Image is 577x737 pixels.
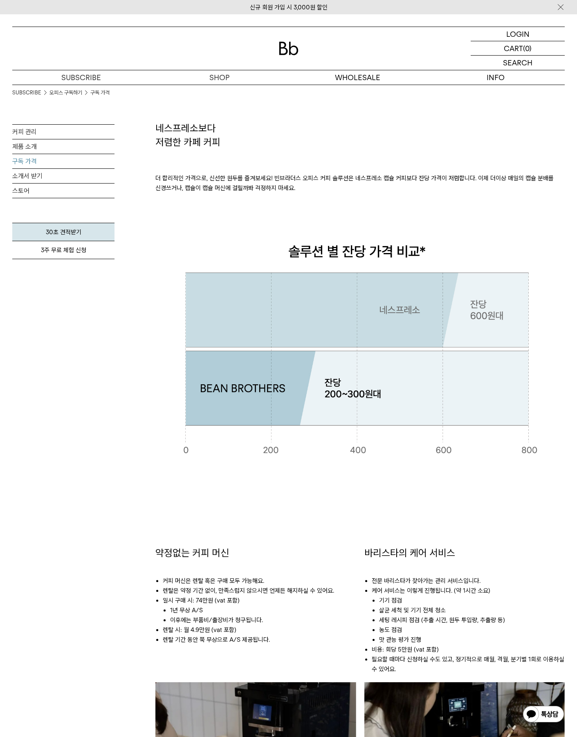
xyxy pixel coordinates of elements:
[163,635,356,645] li: 렌탈 기간 동안 쭉 무상으로 A/S 제공됩니다.
[372,645,565,654] li: 비용: 회당 5만원 (vat 포함)
[522,705,565,725] img: 카카오톡 채널 1:1 채팅 버튼
[279,42,299,55] img: 로고
[12,184,115,198] a: 스토어
[163,596,356,625] li: 일시 구매 시: 74만원 (vat 포함)
[12,169,115,183] a: 소개서 받기
[90,89,110,97] a: 구독 가격
[523,41,532,55] p: (0)
[503,56,532,70] p: SEARCH
[155,121,565,149] h2: 네스프레소보다 저렴한 카페 커피
[12,241,115,259] a: 3주 무료 체험 신청
[372,654,565,674] li: 필요할 때마다 신청하실 수도 있고, 정기적으로 매월, 격월, 분기별 1회로 이용하실 수 있어요.
[12,154,115,168] a: 구독 가격
[364,546,565,560] h3: 바리스타의 케어 서비스
[155,546,356,560] h3: 약정없는 커피 머신
[163,576,356,586] li: 커피 머신은 렌탈 혹은 구매 모두 가능해요.
[12,89,41,97] a: SUBSCRIBE
[12,125,115,139] a: 커피 관리
[49,89,82,97] a: 오피스 구독하기
[163,586,356,596] li: 렌탈은 약정 기간 없이, 만족스럽지 않으시면 언제든 해지하실 수 있어요.
[471,27,565,41] a: LOGIN
[379,605,565,615] li: 살균 세척 및 기기 전체 청소
[379,615,565,625] li: 세팅 레시피 점검 (추출 시간, 원두 투입량, 추출량 등)
[427,70,565,85] p: INFO
[155,149,565,217] p: 더 합리적인 가격으로, 신선한 원두를 즐겨보세요! 빈브라더스 오피스 커피 솔루션은 네스프레소 캡슐 커피보다 잔당 가격이 저렴합니다. 이제 더이상 매일의 캡슐 분배를 신경쓰거나...
[12,223,115,241] a: 30초 견적받기
[379,625,565,635] li: 농도 점검
[155,217,565,481] img: 구독 가격 상세 설명
[12,70,150,85] a: SUBSCRIBE
[170,615,356,625] li: 이후에는 부품비/출장비가 청구됩니다.
[379,596,565,605] li: 기기 점검
[379,635,565,645] li: 맛 관능 평가 진행
[170,605,356,615] li: 1년 무상 A/S
[471,41,565,56] a: CART (0)
[372,586,565,645] li: 케어 서비스는 이렇게 진행됩니다. (약 1시간 소요)
[150,70,289,85] a: SHOP
[250,4,328,11] a: 신규 회원 가입 시 3,000원 할인
[12,139,115,154] a: 제품 소개
[163,625,356,635] li: 렌탈 시: 월 4.9만원 (vat 포함)
[289,70,427,85] p: WHOLESALE
[504,41,523,55] p: CART
[506,27,530,41] p: LOGIN
[372,576,565,586] li: 전문 바리스타가 찾아가는 관리 서비스입니다.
